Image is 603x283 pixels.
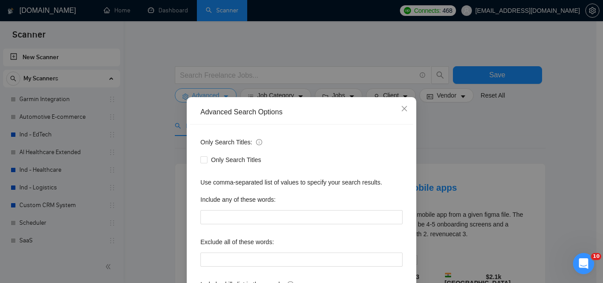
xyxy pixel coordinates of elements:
[573,253,594,274] iframe: Intercom live chat
[207,155,265,165] span: Only Search Titles
[200,177,403,187] div: Use comma-separated list of values to specify your search results.
[401,105,408,112] span: close
[200,235,274,249] label: Exclude all of these words:
[200,137,262,147] span: Only Search Titles:
[256,139,262,145] span: info-circle
[200,192,275,207] label: Include any of these words:
[392,97,416,121] button: Close
[200,107,403,117] div: Advanced Search Options
[591,253,601,260] span: 10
